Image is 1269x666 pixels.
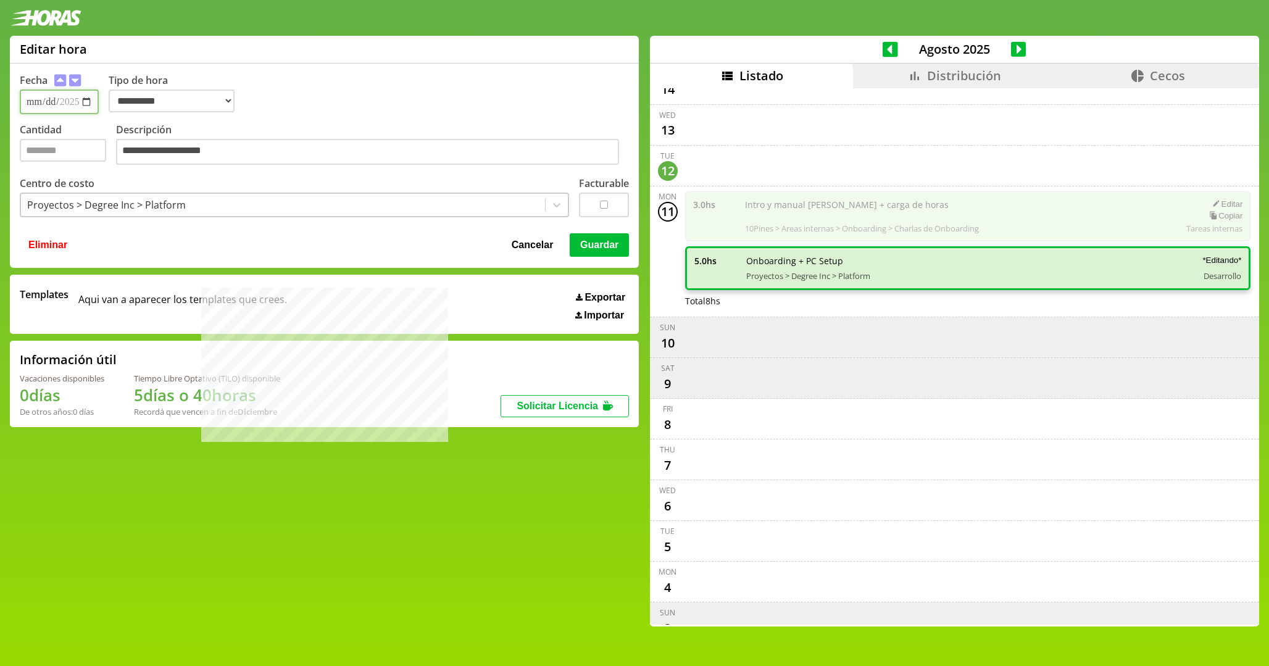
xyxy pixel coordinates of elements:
[570,233,629,257] button: Guardar
[78,288,287,321] span: Aqui van a aparecer los templates que crees.
[659,567,676,577] div: Mon
[658,414,678,434] div: 8
[27,198,186,212] div: Proyectos > Degree Inc > Platform
[20,288,69,301] span: Templates
[898,41,1011,57] span: Agosto 2025
[579,177,629,190] label: Facturable
[20,177,94,190] label: Centro de costo
[20,351,117,368] h2: Información útil
[661,363,675,373] div: Sat
[20,123,116,168] label: Cantidad
[20,406,104,417] div: De otros años: 0 días
[501,395,629,417] button: Solicitar Licencia
[508,233,557,257] button: Cancelar
[658,161,678,181] div: 12
[109,89,235,112] select: Tipo de hora
[109,73,244,114] label: Tipo de hora
[20,384,104,406] h1: 0 días
[685,295,1251,307] div: Total 8 hs
[658,536,678,556] div: 5
[660,444,675,455] div: Thu
[1150,67,1185,84] span: Cecos
[658,455,678,475] div: 7
[116,139,619,165] textarea: Descripción
[10,10,81,26] img: logotipo
[660,526,675,536] div: Tue
[927,67,1001,84] span: Distribución
[20,139,106,162] input: Cantidad
[659,191,676,202] div: Mon
[659,485,676,496] div: Wed
[20,73,48,87] label: Fecha
[658,496,678,515] div: 6
[658,333,678,352] div: 10
[134,384,280,406] h1: 5 días o 40 horas
[658,120,678,140] div: 13
[116,123,629,168] label: Descripción
[739,67,783,84] span: Listado
[572,291,629,304] button: Exportar
[517,401,598,411] span: Solicitar Licencia
[584,310,624,321] span: Importar
[660,151,675,161] div: Tue
[658,577,678,597] div: 4
[659,110,676,120] div: Wed
[658,618,678,638] div: 3
[660,607,675,618] div: Sun
[134,406,280,417] div: Recordá que vencen a fin de
[658,80,678,99] div: 14
[663,404,673,414] div: Fri
[134,373,280,384] div: Tiempo Libre Optativo (TiLO) disponible
[238,406,277,417] b: Diciembre
[20,373,104,384] div: Vacaciones disponibles
[585,292,625,303] span: Exportar
[658,373,678,393] div: 9
[650,88,1259,625] div: scrollable content
[658,202,678,222] div: 11
[20,41,87,57] h1: Editar hora
[660,322,675,333] div: Sun
[25,233,71,257] button: Eliminar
